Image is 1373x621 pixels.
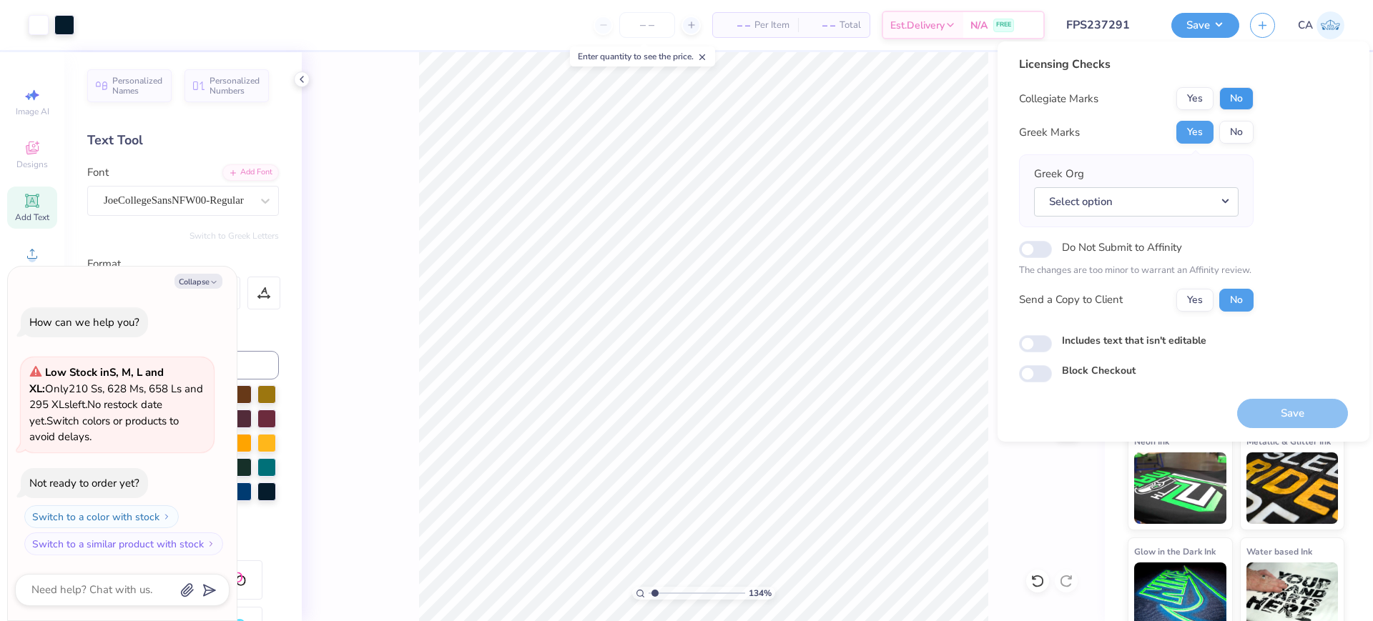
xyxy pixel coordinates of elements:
img: Metallic & Glitter Ink [1246,452,1339,524]
div: Not ready to order yet? [29,476,139,490]
label: Font [87,164,109,181]
p: The changes are too minor to warrant an Affinity review. [1019,264,1254,278]
img: Neon Ink [1134,452,1226,524]
span: Designs [16,159,48,170]
button: Collapse [174,274,222,289]
span: Per Item [754,18,789,33]
label: Do Not Submit to Affinity [1062,238,1182,257]
a: CA [1298,11,1344,39]
span: Personalized Numbers [210,76,260,96]
span: Water based Ink [1246,544,1312,559]
button: Save [1171,13,1239,38]
span: – – [807,18,835,33]
span: Total [840,18,861,33]
button: Yes [1176,289,1214,312]
span: No restock date yet. [29,397,162,428]
div: How can we help you? [29,315,139,329]
label: Block Checkout [1062,363,1136,378]
img: Chollene Anne Aranda [1317,11,1344,39]
input: – – [619,12,675,38]
button: Yes [1176,121,1214,144]
label: Greek Org [1034,166,1084,182]
div: Text Tool [87,131,279,150]
span: Add Text [15,212,49,223]
span: CA [1298,17,1313,34]
div: Send a Copy to Client [1019,292,1123,308]
span: – – [722,18,750,33]
button: Switch to a color with stock [24,505,179,528]
img: Switch to a color with stock [162,512,171,521]
span: Glow in the Dark Ink [1134,544,1216,559]
div: Licensing Checks [1019,56,1254,73]
div: Add Font [222,164,279,181]
button: No [1219,121,1254,144]
span: FREE [996,20,1011,30]
label: Includes text that isn't editable [1062,333,1206,348]
span: N/A [970,18,988,33]
button: No [1219,87,1254,110]
span: Image AI [16,106,49,117]
strong: Low Stock in S, M, L and XL : [29,365,164,396]
button: Select option [1034,187,1239,217]
div: Greek Marks [1019,124,1080,141]
input: Untitled Design [1055,11,1161,39]
div: Collegiate Marks [1019,91,1098,107]
span: Upload [18,264,46,276]
span: Personalized Names [112,76,163,96]
button: Switch to Greek Letters [190,230,279,242]
button: Switch to a similar product with stock [24,532,223,555]
div: Format [87,256,280,272]
button: No [1219,289,1254,312]
img: Switch to a similar product with stock [207,540,215,548]
span: Est. Delivery [890,18,945,33]
button: Yes [1176,87,1214,110]
div: Enter quantity to see the price. [570,46,715,66]
span: 134 % [749,587,772,600]
span: Only 210 Ss, 628 Ms, 658 Ls and 295 XLs left. Switch colors or products to avoid delays. [29,365,203,444]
